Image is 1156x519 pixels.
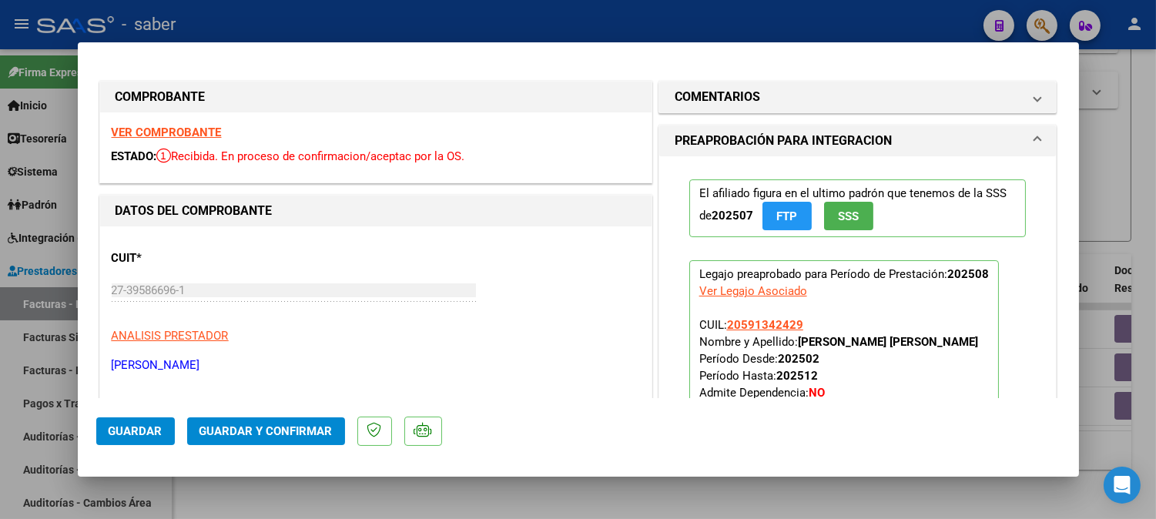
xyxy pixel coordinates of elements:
mat-expansion-panel-header: COMENTARIOS [659,82,1057,112]
p: Legajo preaprobado para Período de Prestación: [689,260,999,465]
p: CUIT [112,249,270,267]
span: Guardar [109,424,163,438]
span: Guardar y Confirmar [199,424,333,438]
strong: NO [809,386,825,400]
span: CUIL: Nombre y Apellido: Período Desde: Período Hasta: Admite Dependencia: [699,318,978,417]
span: Recibida. En proceso de confirmacion/aceptac por la OS. [157,149,465,163]
button: Guardar y Confirmar [187,417,345,445]
button: Guardar [96,417,175,445]
span: ESTADO: [112,149,157,163]
strong: 202502 [778,352,819,366]
div: Ver Legajo Asociado [699,283,807,300]
span: 20591342429 [727,318,803,332]
a: VER COMPROBANTE [112,126,222,139]
p: [PERSON_NAME] [112,357,640,374]
strong: 202508 [947,267,989,281]
mat-expansion-panel-header: PREAPROBACIÓN PARA INTEGRACION [659,126,1057,156]
span: ANALISIS PRESTADOR [112,329,229,343]
div: Open Intercom Messenger [1104,467,1141,504]
strong: 202512 [776,369,818,383]
p: Area destinado * [112,397,270,414]
strong: [PERSON_NAME] [PERSON_NAME] [798,335,978,349]
h1: PREAPROBACIÓN PARA INTEGRACION [675,132,892,150]
span: FTP [776,209,797,223]
div: PREAPROBACIÓN PARA INTEGRACION [659,156,1057,501]
p: El afiliado figura en el ultimo padrón que tenemos de la SSS de [689,179,1027,237]
span: SSS [838,209,859,223]
button: FTP [762,202,812,230]
strong: 202507 [712,209,753,223]
strong: COMPROBANTE [116,89,206,104]
h1: COMENTARIOS [675,88,760,106]
button: SSS [824,202,873,230]
strong: DATOS DEL COMPROBANTE [116,203,273,218]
